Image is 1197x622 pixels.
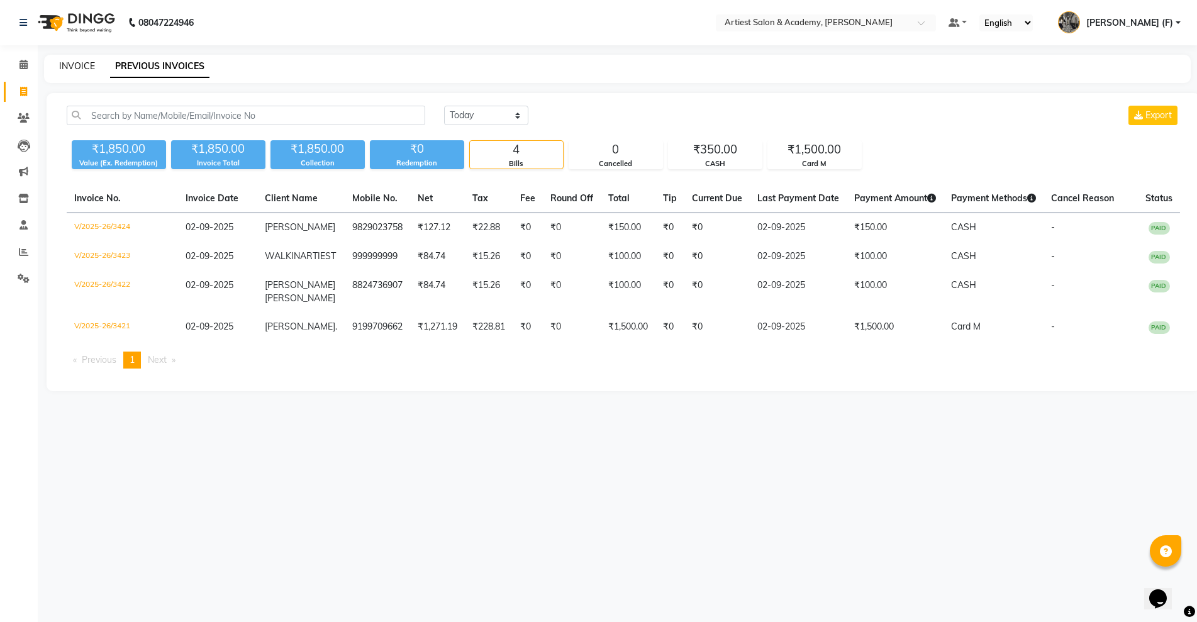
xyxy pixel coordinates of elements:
span: [PERSON_NAME] [265,321,335,332]
div: ₹350.00 [669,141,762,158]
td: ₹0 [543,313,601,342]
button: Export [1128,106,1178,125]
div: 0 [569,141,662,158]
td: ₹100.00 [601,242,655,271]
td: 9829023758 [345,213,410,243]
span: WALKIN [265,250,300,262]
td: 02-09-2025 [750,271,847,313]
div: Cancelled [569,158,662,169]
div: 4 [470,141,563,158]
div: ₹1,500.00 [768,141,861,158]
div: ₹1,850.00 [270,140,365,158]
span: 1 [130,354,135,365]
span: PAID [1149,222,1170,235]
td: ₹1,500.00 [601,313,655,342]
td: ₹0 [513,213,543,243]
td: V/2025-26/3423 [67,242,178,271]
td: 02-09-2025 [750,242,847,271]
div: Card M [768,158,861,169]
div: Value (Ex. Redemption) [72,158,166,169]
td: V/2025-26/3421 [67,313,178,342]
div: ₹0 [370,140,464,158]
td: ₹0 [513,313,543,342]
td: ₹1,500.00 [847,313,944,342]
td: ₹15.26 [465,242,513,271]
div: ₹1,850.00 [72,140,166,158]
span: Status [1145,192,1172,204]
span: Cancel Reason [1051,192,1114,204]
nav: Pagination [67,352,1180,369]
div: Redemption [370,158,464,169]
span: 02-09-2025 [186,321,233,332]
img: logo [32,5,118,40]
span: [PERSON_NAME] [265,279,335,291]
td: ₹84.74 [410,271,465,313]
div: CASH [669,158,762,169]
td: 999999999 [345,242,410,271]
span: [PERSON_NAME] (F) [1086,16,1173,30]
span: - [1051,221,1055,233]
span: Round Off [550,192,593,204]
span: Payment Amount [854,192,936,204]
span: - [1051,321,1055,332]
td: ₹100.00 [601,271,655,313]
a: PREVIOUS INVOICES [110,55,209,78]
span: Invoice No. [74,192,121,204]
span: 02-09-2025 [186,279,233,291]
span: 02-09-2025 [186,221,233,233]
div: Bills [470,158,563,169]
td: ₹0 [684,242,750,271]
td: ₹100.00 [847,242,944,271]
td: ₹0 [684,271,750,313]
span: ARTIEST [300,250,336,262]
span: PAID [1149,321,1170,334]
td: ₹0 [543,213,601,243]
td: ₹1,271.19 [410,313,465,342]
span: Client Name [265,192,318,204]
span: [PERSON_NAME] [265,292,335,304]
td: ₹15.26 [465,271,513,313]
td: 02-09-2025 [750,213,847,243]
span: PAID [1149,251,1170,264]
span: - [1051,279,1055,291]
td: ₹127.12 [410,213,465,243]
td: ₹100.00 [847,271,944,313]
span: CASH [951,279,976,291]
td: ₹0 [655,271,684,313]
span: Tip [663,192,677,204]
div: Collection [270,158,365,169]
span: PAID [1149,280,1170,292]
td: ₹0 [684,213,750,243]
span: Tax [472,192,488,204]
span: Previous [82,354,116,365]
td: ₹228.81 [465,313,513,342]
span: Current Due [692,192,742,204]
td: ₹150.00 [601,213,655,243]
td: ₹0 [513,242,543,271]
td: ₹0 [543,271,601,313]
td: V/2025-26/3424 [67,213,178,243]
span: . [335,321,337,332]
iframe: chat widget [1144,572,1184,609]
td: ₹22.88 [465,213,513,243]
td: 8824736907 [345,271,410,313]
td: 9199709662 [345,313,410,342]
td: ₹0 [543,242,601,271]
img: CHANCHAL (F) [1058,11,1080,33]
span: Fee [520,192,535,204]
td: ₹84.74 [410,242,465,271]
div: ₹1,850.00 [171,140,265,158]
span: CASH [951,250,976,262]
span: Card M [951,321,981,332]
td: 02-09-2025 [750,313,847,342]
span: Invoice Date [186,192,238,204]
input: Search by Name/Mobile/Email/Invoice No [67,106,425,125]
div: Invoice Total [171,158,265,169]
span: Payment Methods [951,192,1036,204]
span: [PERSON_NAME] [265,221,335,233]
span: Mobile No. [352,192,398,204]
b: 08047224946 [138,5,194,40]
td: ₹150.00 [847,213,944,243]
span: 02-09-2025 [186,250,233,262]
span: Next [148,354,167,365]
